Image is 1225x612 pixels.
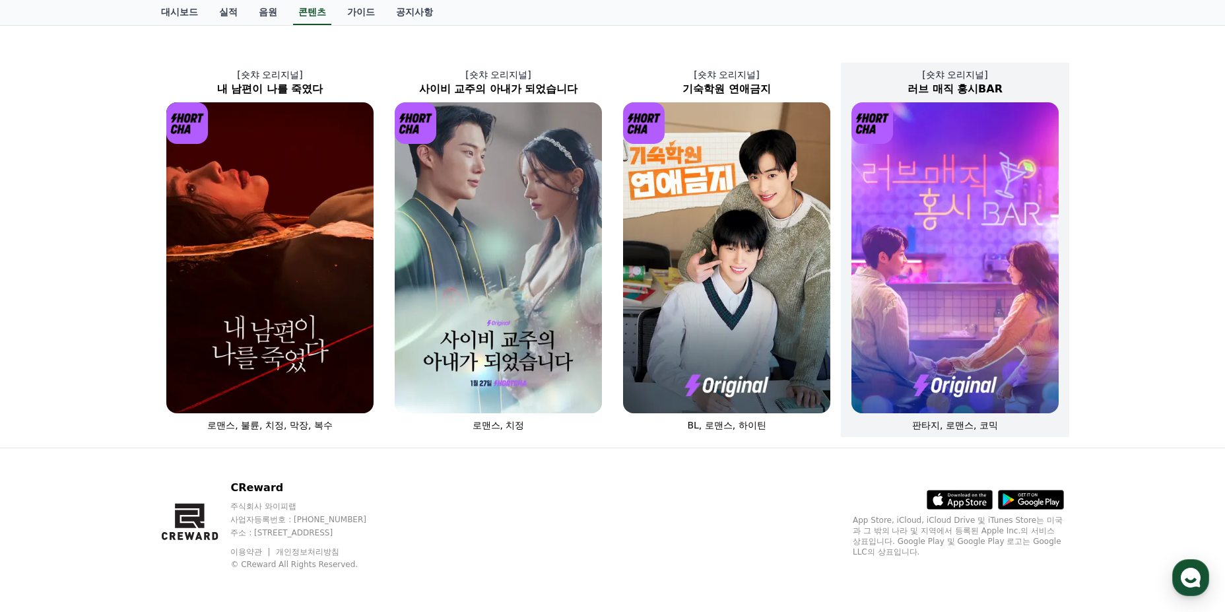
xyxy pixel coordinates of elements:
span: 홈 [42,438,50,449]
img: 러브 매직 홍시BAR [851,102,1059,413]
a: 설정 [170,419,253,452]
img: [object Object] Logo [623,102,665,144]
h2: 기숙학원 연애금지 [612,81,841,97]
span: 설정 [204,438,220,449]
p: CReward [230,480,391,496]
p: © CReward All Rights Reserved. [230,559,391,570]
p: 주식회사 와이피랩 [230,501,391,512]
span: BL, 로맨스, 하이틴 [687,420,766,430]
span: 로맨스, 치정 [473,420,525,430]
a: 대화 [87,419,170,452]
span: 대화 [121,439,137,450]
a: 개인정보처리방침 [276,547,339,557]
img: 내 남편이 나를 죽였다 [166,102,374,413]
span: 판타지, 로맨스, 코믹 [912,420,998,430]
h2: 내 남편이 나를 죽였다 [156,81,384,97]
a: 홈 [4,419,87,452]
img: [object Object] Logo [851,102,893,144]
h2: 사이비 교주의 아내가 되었습니다 [384,81,612,97]
img: [object Object] Logo [395,102,436,144]
p: 사업자등록번호 : [PHONE_NUMBER] [230,514,391,525]
h2: 러브 매직 홍시BAR [841,81,1069,97]
p: [숏챠 오리지널] [841,68,1069,81]
p: [숏챠 오리지널] [156,68,384,81]
p: App Store, iCloud, iCloud Drive 및 iTunes Store는 미국과 그 밖의 나라 및 지역에서 등록된 Apple Inc.의 서비스 상표입니다. Goo... [853,515,1064,557]
a: [숏챠 오리지널] 내 남편이 나를 죽였다 내 남편이 나를 죽였다 [object Object] Logo 로맨스, 불륜, 치정, 막장, 복수 [156,57,384,442]
a: 이용약관 [230,547,272,557]
p: [숏챠 오리지널] [384,68,612,81]
p: [숏챠 오리지널] [612,68,841,81]
a: [숏챠 오리지널] 기숙학원 연애금지 기숙학원 연애금지 [object Object] Logo BL, 로맨스, 하이틴 [612,57,841,442]
p: 주소 : [STREET_ADDRESS] [230,527,391,538]
img: [object Object] Logo [166,102,208,144]
a: [숏챠 오리지널] 사이비 교주의 아내가 되었습니다 사이비 교주의 아내가 되었습니다 [object Object] Logo 로맨스, 치정 [384,57,612,442]
img: 사이비 교주의 아내가 되었습니다 [395,102,602,413]
span: 로맨스, 불륜, 치정, 막장, 복수 [207,420,333,430]
a: [숏챠 오리지널] 러브 매직 홍시BAR 러브 매직 홍시BAR [object Object] Logo 판타지, 로맨스, 코믹 [841,57,1069,442]
img: 기숙학원 연애금지 [623,102,830,413]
